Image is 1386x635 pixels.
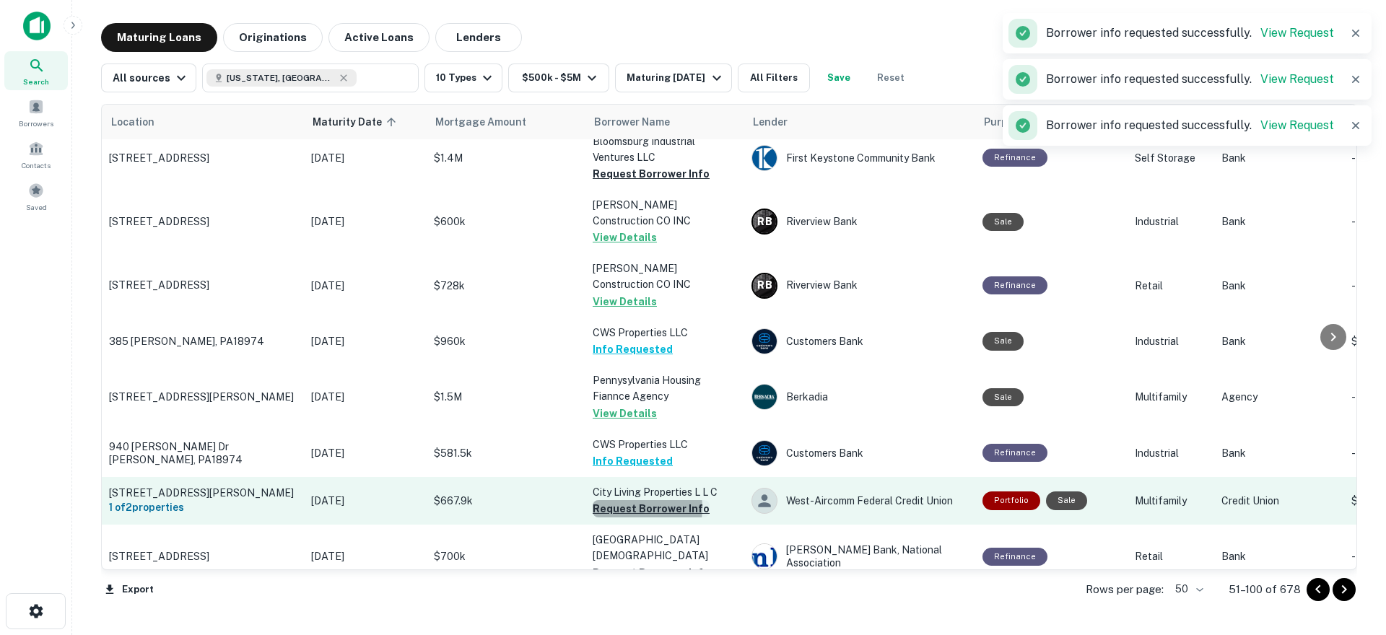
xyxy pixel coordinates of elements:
p: Multifamily [1135,493,1207,509]
div: Borrowers [4,93,68,132]
p: Pennysylvania Housing Fiannce Agency [593,372,737,404]
p: [DATE] [311,333,419,349]
div: Customers Bank [751,440,968,466]
th: Mortgage Amount [427,105,585,139]
p: $700k [434,548,578,564]
button: Request Borrower Info [593,500,710,517]
div: Riverview Bank [751,209,968,235]
p: R B [757,214,772,229]
div: Customers Bank [751,328,968,354]
p: [PERSON_NAME] Construction CO INC [593,197,737,229]
a: View Request [1260,72,1334,86]
p: Borrower info requested successfully. [1046,117,1334,134]
span: Mortgage Amount [435,113,545,131]
p: $581.5k [434,445,578,461]
p: Bank [1221,548,1337,564]
span: Maturity Date [313,113,401,131]
p: $960k [434,333,578,349]
th: Location [102,105,304,139]
p: [DATE] [311,214,419,229]
span: [US_STATE], [GEOGRAPHIC_DATA] [227,71,335,84]
div: This loan purpose was for refinancing [982,149,1047,167]
p: City Living Properties L L C [593,484,737,500]
button: Request Borrower Info [593,165,710,183]
p: 385 [PERSON_NAME], PA18974 [109,335,297,348]
p: Borrower info requested successfully. [1046,71,1334,88]
div: Maturing [DATE] [627,69,725,87]
button: Info Requested [593,452,673,470]
div: Search [4,51,68,90]
div: Sale [982,213,1024,231]
p: [DATE] [311,278,419,294]
div: Chat Widget [1314,473,1386,543]
p: Retail [1135,548,1207,564]
div: Sale [1046,491,1087,509]
span: Lender [753,113,788,131]
p: [DATE] [311,445,419,461]
p: Borrower info requested successfully. [1046,25,1334,42]
div: West-aircomm Federal Credit Union [751,488,968,514]
button: Maturing Loans [101,23,217,52]
p: [GEOGRAPHIC_DATA][DEMOGRAPHIC_DATA] [593,532,737,564]
p: $600k [434,214,578,229]
p: [STREET_ADDRESS][PERSON_NAME] [109,486,297,499]
p: $1.4M [434,150,578,166]
p: Industrial [1135,445,1207,461]
button: Active Loans [328,23,430,52]
h6: 1 of 2 properties [109,499,297,515]
div: First Keystone Community Bank [751,145,968,171]
p: Agency [1221,389,1337,405]
a: View Request [1260,118,1334,132]
button: Save your search to get updates of matches that match your search criteria. [816,63,862,92]
button: Request Borrower Info [593,564,710,582]
div: All sources [113,69,190,87]
div: This loan purpose was for refinancing [982,548,1047,566]
img: picture [752,441,777,465]
button: $500k - $5M [508,63,609,92]
button: Go to next page [1333,578,1356,601]
button: Reset [868,63,914,92]
p: $1.5M [434,389,578,405]
img: capitalize-icon.png [23,12,51,40]
div: This loan purpose was for refinancing [982,444,1047,462]
p: Bank [1221,150,1337,166]
p: [DATE] [311,548,419,564]
p: [DATE] [311,389,419,405]
p: $728k [434,278,578,294]
div: Contacts [4,135,68,174]
span: Borrowers [19,118,53,129]
button: Lenders [435,23,522,52]
p: [STREET_ADDRESS][PERSON_NAME] [109,390,297,403]
button: Export [101,579,157,600]
img: picture [752,544,777,569]
span: Saved [26,201,47,213]
p: [STREET_ADDRESS] [109,215,297,228]
p: 51–100 of 678 [1229,581,1301,598]
a: Saved [4,177,68,216]
p: [DATE] [311,150,419,166]
p: Rows per page: [1086,581,1164,598]
div: This is a portfolio loan with 2 properties [982,491,1040,509]
button: Originations [223,23,323,52]
a: View Request [1260,26,1334,40]
div: Sale [982,388,1024,406]
button: View Details [593,293,657,310]
p: Industrial [1135,333,1207,349]
img: picture [752,146,777,170]
p: [STREET_ADDRESS] [109,152,297,165]
img: picture [752,385,777,409]
span: Location [110,113,154,131]
button: All Filters [738,63,810,92]
div: Berkadia [751,384,968,410]
th: Lender [744,105,975,139]
p: CWS Properties LLC [593,437,737,452]
p: [PERSON_NAME] Construction CO INC [593,260,737,292]
p: Retail [1135,278,1207,294]
span: Purpose [984,113,1025,131]
p: [STREET_ADDRESS] [109,279,297,292]
button: 10 Types [424,63,502,92]
p: Bank [1221,278,1337,294]
p: Bank [1221,214,1337,229]
div: [PERSON_NAME] Bank, National Association [751,543,968,569]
